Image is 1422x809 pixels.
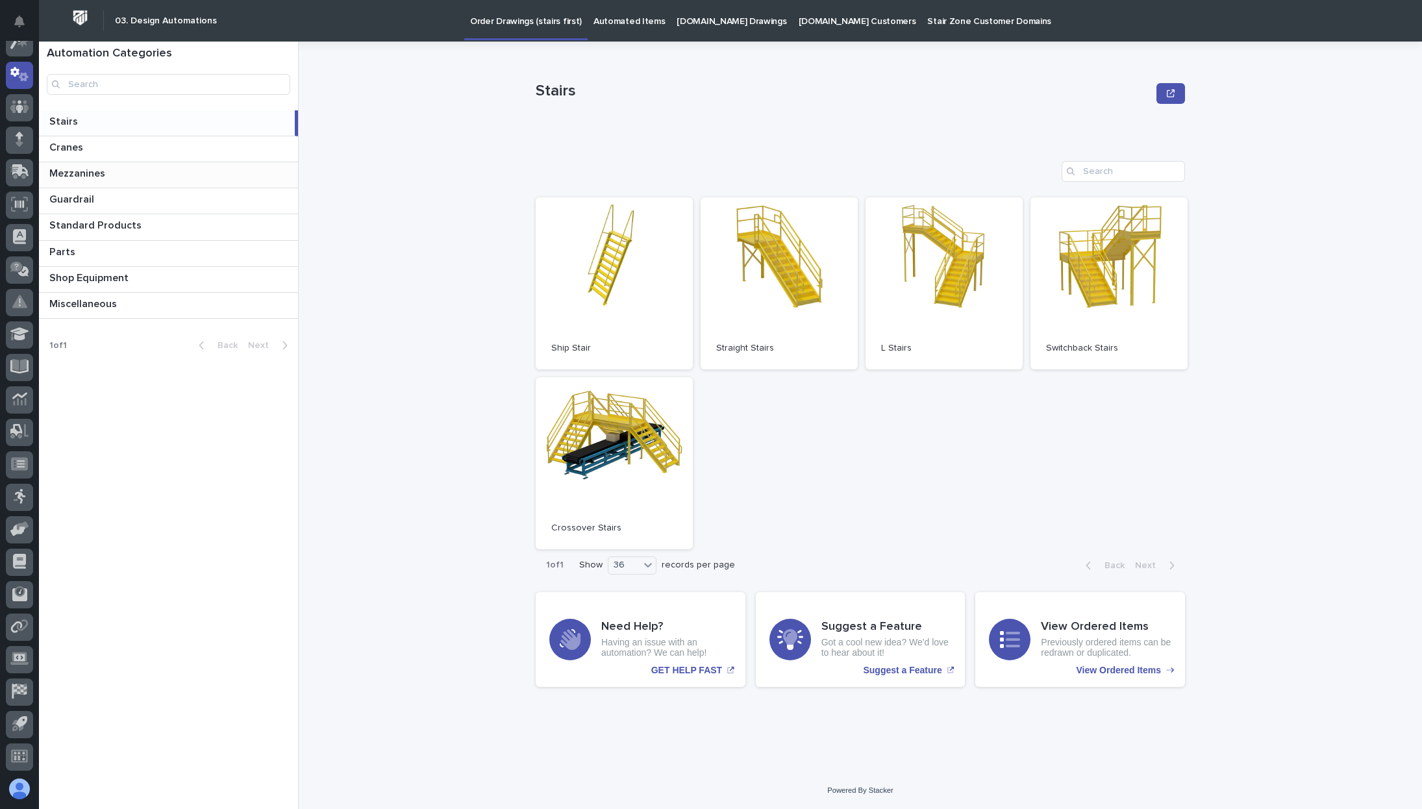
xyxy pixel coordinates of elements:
[68,6,92,30] img: Workspace Logo
[39,188,298,214] a: GuardrailGuardrail
[601,637,732,659] p: Having an issue with an automation? We can help!
[975,592,1185,687] a: View Ordered Items
[39,136,298,162] a: CranesCranes
[1077,665,1161,676] p: View Ordered Items
[821,620,952,634] h3: Suggest a Feature
[49,269,131,284] p: Shop Equipment
[551,343,677,354] p: Ship Stair
[39,110,298,136] a: StairsStairs
[49,217,144,232] p: Standard Products
[49,113,81,128] p: Stairs
[115,16,217,27] h2: 03. Design Automations
[827,786,893,794] a: Powered By Stacker
[662,560,735,571] p: records per page
[536,549,574,581] p: 1 of 1
[47,47,290,61] h1: Automation Categories
[39,241,298,267] a: PartsParts
[551,523,677,534] p: Crossover Stairs
[536,82,1151,101] p: Stairs
[49,243,78,258] p: Parts
[1062,161,1185,182] input: Search
[39,267,298,293] a: Shop EquipmentShop Equipment
[608,558,640,572] div: 36
[1135,561,1164,570] span: Next
[6,775,33,803] button: users-avatar
[1041,620,1171,634] h3: View Ordered Items
[1046,343,1172,354] p: Switchback Stairs
[39,293,298,319] a: MiscellaneousMiscellaneous
[863,665,942,676] p: Suggest a Feature
[716,343,842,354] p: Straight Stairs
[1041,637,1171,659] p: Previously ordered items can be redrawn or duplicated.
[6,8,33,35] button: Notifications
[536,592,745,687] a: GET HELP FAST
[651,665,722,676] p: GET HELP FAST
[1130,560,1185,571] button: Next
[579,560,603,571] p: Show
[49,191,97,206] p: Guardrail
[248,341,277,350] span: Next
[701,197,858,369] a: Straight Stairs
[49,295,119,310] p: Miscellaneous
[39,162,298,188] a: MezzaninesMezzanines
[210,341,238,350] span: Back
[1075,560,1130,571] button: Back
[821,637,952,659] p: Got a cool new idea? We'd love to hear about it!
[47,74,290,95] input: Search
[536,377,693,549] a: Crossover Stairs
[756,592,966,687] a: Suggest a Feature
[881,343,1007,354] p: L Stairs
[866,197,1023,369] a: L Stairs
[49,139,86,154] p: Cranes
[39,330,77,362] p: 1 of 1
[39,214,298,240] a: Standard ProductsStandard Products
[601,620,732,634] h3: Need Help?
[188,340,243,351] button: Back
[49,165,108,180] p: Mezzanines
[536,197,693,369] a: Ship Stair
[243,340,298,351] button: Next
[1030,197,1188,369] a: Switchback Stairs
[16,16,33,36] div: Notifications
[1097,561,1125,570] span: Back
